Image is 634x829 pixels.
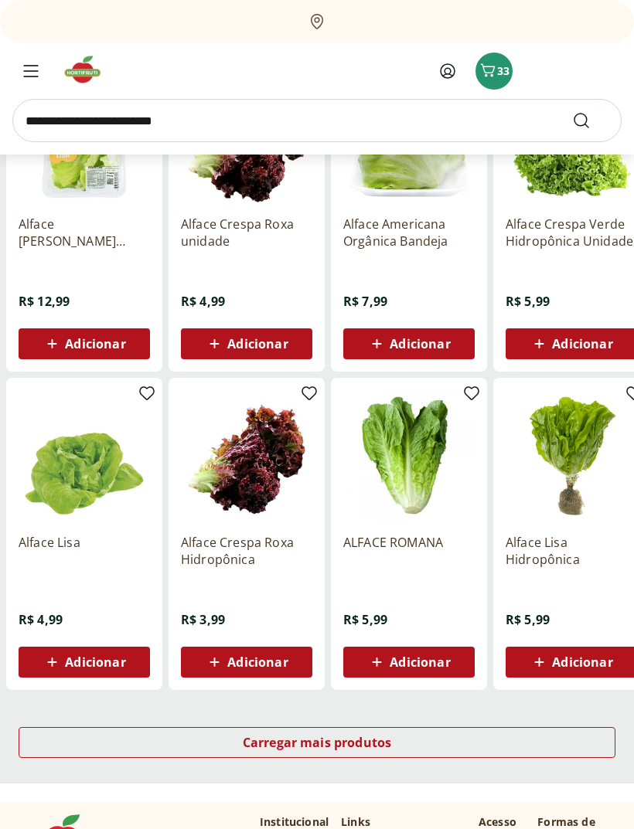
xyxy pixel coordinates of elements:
span: Adicionar [390,657,450,669]
span: Carregar mais produtos [243,737,392,749]
span: R$ 4,99 [181,294,225,311]
span: R$ 7,99 [343,294,387,311]
span: Adicionar [227,338,288,351]
span: Adicionar [552,338,612,351]
span: Adicionar [390,338,450,351]
a: Alface Crespa Roxa Hidropônica [181,535,312,569]
span: R$ 4,99 [19,612,63,629]
span: R$ 5,99 [343,612,387,629]
img: ALFACE ROMANA [343,391,475,522]
a: Alface Lisa [19,535,150,569]
span: Adicionar [65,338,125,351]
span: Adicionar [227,657,288,669]
a: Carregar mais produtos [19,728,615,765]
span: Adicionar [552,657,612,669]
a: ALFACE ROMANA [343,535,475,569]
span: 33 [497,63,510,78]
a: Alface Crespa Roxa unidade [181,216,312,250]
button: Adicionar [181,647,312,678]
button: Adicionar [343,647,475,678]
input: search [12,99,622,142]
img: Alface Lisa [19,391,150,522]
a: Alface [PERSON_NAME] Higienizada Frutifique 140g [19,216,150,250]
button: Menu [12,53,49,90]
span: R$ 3,99 [181,612,225,629]
span: R$ 12,99 [19,294,70,311]
button: Carrinho [475,53,513,90]
img: Alface Crespa Roxa Hidropônica [181,391,312,522]
a: Alface Americana Orgânica Bandeja [343,216,475,250]
button: Adicionar [181,329,312,360]
button: Submit Search [572,111,609,130]
button: Adicionar [343,329,475,360]
span: R$ 5,99 [506,612,550,629]
button: Adicionar [19,647,150,678]
span: Adicionar [65,657,125,669]
button: Adicionar [19,329,150,360]
span: R$ 5,99 [506,294,550,311]
img: Hortifruti [62,54,114,85]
